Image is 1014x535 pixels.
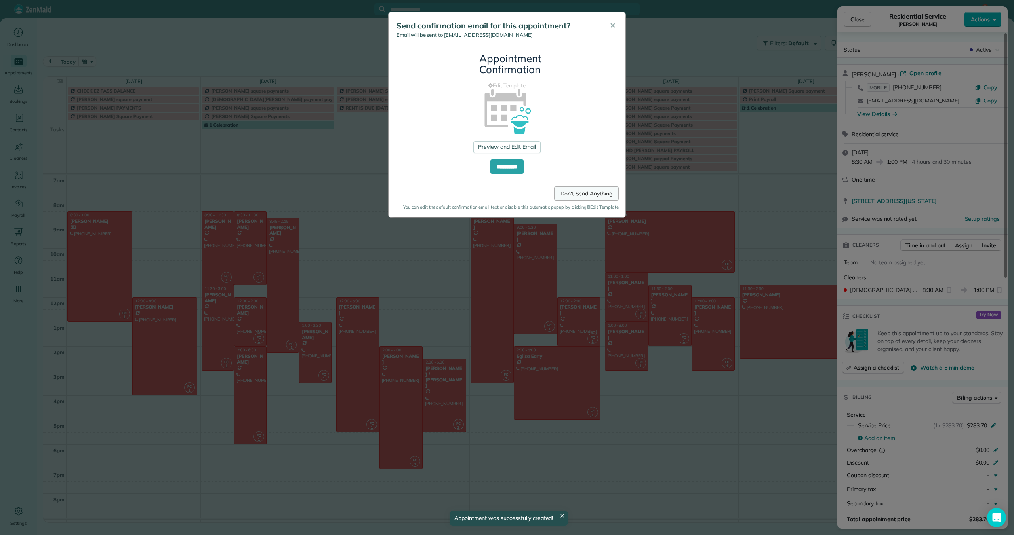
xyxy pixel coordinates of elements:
[395,204,619,211] small: You can edit the default confirmation email text or disable this automatic popup by clicking Edit...
[987,508,1006,527] div: Open Intercom Messenger
[473,141,540,153] a: Preview and Edit Email
[395,82,619,90] a: Edit Template
[450,511,568,526] div: Appointment was successfully created!
[396,32,533,38] span: Email will be sent to [EMAIL_ADDRESS][DOMAIN_NAME]
[472,75,543,146] img: appointment_confirmation_icon-141e34405f88b12ade42628e8c248340957700ab75a12ae832a8710e9b578dc5.png
[610,21,616,30] span: ✕
[479,53,535,76] h3: Appointment Confirmation
[396,20,598,31] h5: Send confirmation email for this appointment?
[554,186,619,201] a: Don't Send Anything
